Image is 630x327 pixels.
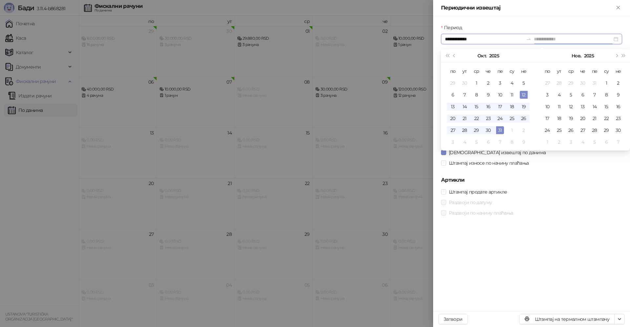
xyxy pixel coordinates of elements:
[612,136,624,148] td: 2025-12-07
[446,188,510,195] span: Штампај продате артикле
[577,77,589,89] td: 2025-10-30
[553,112,565,124] td: 2025-11-18
[567,79,575,87] div: 29
[459,65,471,77] th: ут
[600,136,612,148] td: 2025-12-06
[612,65,624,77] th: не
[543,79,551,87] div: 27
[614,79,622,87] div: 2
[620,49,627,62] button: Следећа година (Control + right)
[579,126,587,134] div: 27
[484,91,492,99] div: 9
[589,124,600,136] td: 2025-11-28
[518,89,530,101] td: 2025-10-12
[518,65,530,77] th: не
[589,65,600,77] th: пе
[482,89,494,101] td: 2025-10-09
[461,79,469,87] div: 30
[518,101,530,112] td: 2025-10-19
[589,136,600,148] td: 2025-12-05
[614,4,622,12] button: Close
[496,138,504,146] div: 7
[553,89,565,101] td: 2025-11-04
[494,124,506,136] td: 2025-10-31
[579,114,587,122] div: 20
[614,138,622,146] div: 7
[496,91,504,99] div: 10
[565,89,577,101] td: 2025-11-05
[506,77,518,89] td: 2025-10-04
[577,136,589,148] td: 2025-12-04
[482,77,494,89] td: 2025-10-02
[472,79,480,87] div: 1
[444,49,451,62] button: Претходна година (Control + left)
[614,103,622,111] div: 16
[494,112,506,124] td: 2025-10-24
[459,89,471,101] td: 2025-10-07
[584,49,594,62] button: Изабери годину
[459,77,471,89] td: 2025-09-30
[447,101,459,112] td: 2025-10-13
[577,89,589,101] td: 2025-11-06
[518,124,530,136] td: 2025-11-02
[459,112,471,124] td: 2025-10-21
[471,112,482,124] td: 2025-10-22
[441,24,466,31] label: Период
[447,89,459,101] td: 2025-10-06
[520,91,528,99] div: 12
[543,91,551,99] div: 3
[572,49,581,62] button: Изабери месец
[555,79,563,87] div: 28
[602,79,610,87] div: 1
[520,138,528,146] div: 9
[543,126,551,134] div: 24
[565,65,577,77] th: ср
[449,114,457,122] div: 20
[484,114,492,122] div: 23
[612,77,624,89] td: 2025-11-02
[449,126,457,134] div: 27
[451,49,458,62] button: Претходни месец (PageUp)
[441,176,622,184] h5: Артикли
[484,126,492,134] div: 30
[461,126,469,134] div: 28
[614,91,622,99] div: 9
[471,136,482,148] td: 2025-11-05
[482,112,494,124] td: 2025-10-23
[591,126,598,134] div: 28
[579,103,587,111] div: 13
[482,101,494,112] td: 2025-10-16
[567,91,575,99] div: 5
[494,89,506,101] td: 2025-10-10
[553,124,565,136] td: 2025-11-25
[526,36,531,42] span: swap-right
[496,114,504,122] div: 24
[589,77,600,89] td: 2025-10-31
[541,89,553,101] td: 2025-11-03
[589,89,600,101] td: 2025-11-07
[482,65,494,77] th: че
[506,136,518,148] td: 2025-11-08
[459,101,471,112] td: 2025-10-14
[591,114,598,122] div: 21
[449,138,457,146] div: 3
[446,199,494,206] span: Раздвоји по датуму
[591,91,598,99] div: 7
[461,138,469,146] div: 4
[541,65,553,77] th: по
[567,114,575,122] div: 19
[441,4,614,12] div: Периодични извештај
[541,136,553,148] td: 2025-12-01
[471,89,482,101] td: 2025-10-08
[496,79,504,87] div: 3
[459,124,471,136] td: 2025-10-28
[508,103,516,111] div: 18
[612,89,624,101] td: 2025-11-09
[577,112,589,124] td: 2025-11-20
[541,101,553,112] td: 2025-11-10
[589,112,600,124] td: 2025-11-21
[541,124,553,136] td: 2025-11-24
[496,103,504,111] div: 17
[600,112,612,124] td: 2025-11-22
[459,136,471,148] td: 2025-11-04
